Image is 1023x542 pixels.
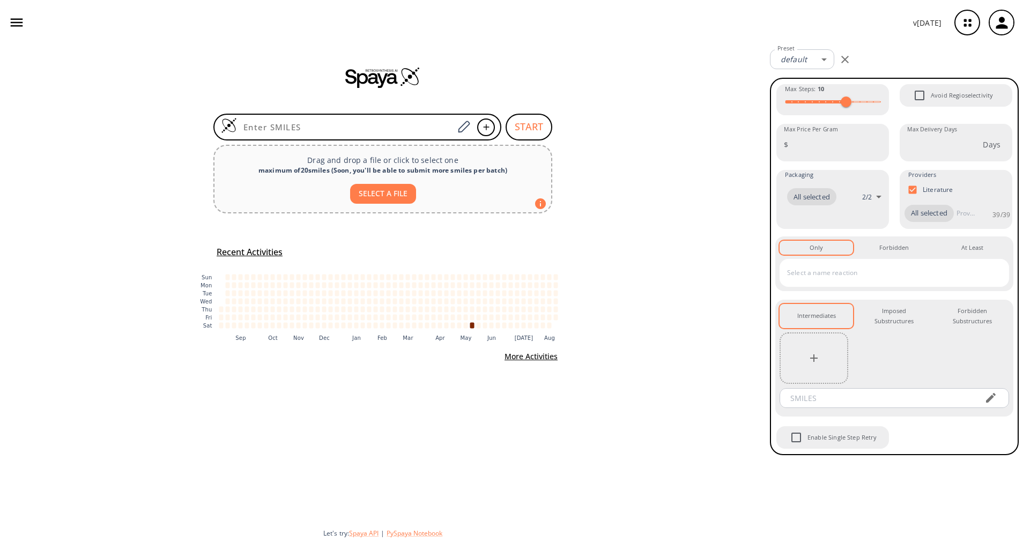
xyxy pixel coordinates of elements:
input: Select a name reaction [784,264,988,281]
p: $ [784,139,788,150]
span: Avoid Regioselectivity [908,84,931,107]
span: Avoid Regioselectivity [931,91,993,100]
input: SMILES [783,388,976,408]
text: Mon [201,283,212,288]
button: Imposed Substructures [857,304,931,328]
text: Apr [435,335,445,340]
span: All selected [905,208,954,219]
g: y-axis tick label [200,274,212,329]
text: Aug [544,335,555,340]
strong: 10 [818,85,824,93]
div: Let's try: [323,529,761,538]
span: Max Steps : [785,84,824,94]
text: Fri [205,315,212,321]
text: Dec [319,335,330,340]
span: Enable Single Step Retry [807,433,877,442]
label: Max Delivery Days [907,125,957,133]
div: Imposed Substructures [866,306,922,326]
text: Feb [377,335,387,340]
div: Only [810,243,823,253]
div: maximum of 20 smiles ( Soon, you'll be able to submit more smiles per batch ) [223,166,543,175]
button: At Least [936,241,1009,255]
img: Logo Spaya [221,117,237,133]
span: Enable Single Step Retry [785,426,807,449]
button: Spaya API [349,529,379,538]
text: Oct [268,335,278,340]
button: Intermediates [780,304,853,328]
text: Jun [487,335,496,340]
button: PySpaya Notebook [387,529,442,538]
text: Mar [403,335,413,340]
text: Sat [203,323,212,329]
div: Intermediates [797,311,836,321]
span: All selected [787,192,836,203]
button: Recent Activities [212,243,287,261]
button: More Activities [500,347,562,367]
g: x-axis tick label [235,335,555,340]
p: v [DATE] [913,17,942,28]
span: Packaging [785,170,813,180]
div: Forbidden Substructures [944,306,1000,326]
text: Jan [352,335,361,340]
text: [DATE] [515,335,533,340]
text: May [460,335,471,340]
div: At Least [961,243,983,253]
p: Drag and drop a file or click to select one [223,154,543,166]
input: Provider name [954,205,977,222]
h5: Recent Activities [217,247,283,258]
button: START [506,114,552,140]
input: Enter SMILES [237,122,454,132]
div: Forbidden [879,243,909,253]
em: default [781,54,807,64]
button: Forbidden [857,241,931,255]
text: Thu [201,307,212,313]
text: Nov [293,335,304,340]
g: cell [219,274,558,328]
button: SELECT A FILE [350,184,416,204]
span: | [379,529,387,538]
button: Forbidden Substructures [936,304,1009,328]
label: Preset [777,44,795,53]
text: Sun [202,274,212,280]
p: 39 / 39 [992,210,1010,219]
p: Literature [923,185,953,194]
text: Wed [200,299,212,305]
p: 2 / 2 [862,192,872,202]
label: Max Price Per Gram [784,125,838,133]
p: Days [983,139,1000,150]
text: Tue [202,291,212,296]
button: Only [780,241,853,255]
text: Sep [235,335,246,340]
img: Spaya logo [345,66,420,88]
div: When Single Step Retry is enabled, if no route is found during retrosynthesis, a retry is trigger... [775,425,890,450]
span: Providers [908,170,936,180]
